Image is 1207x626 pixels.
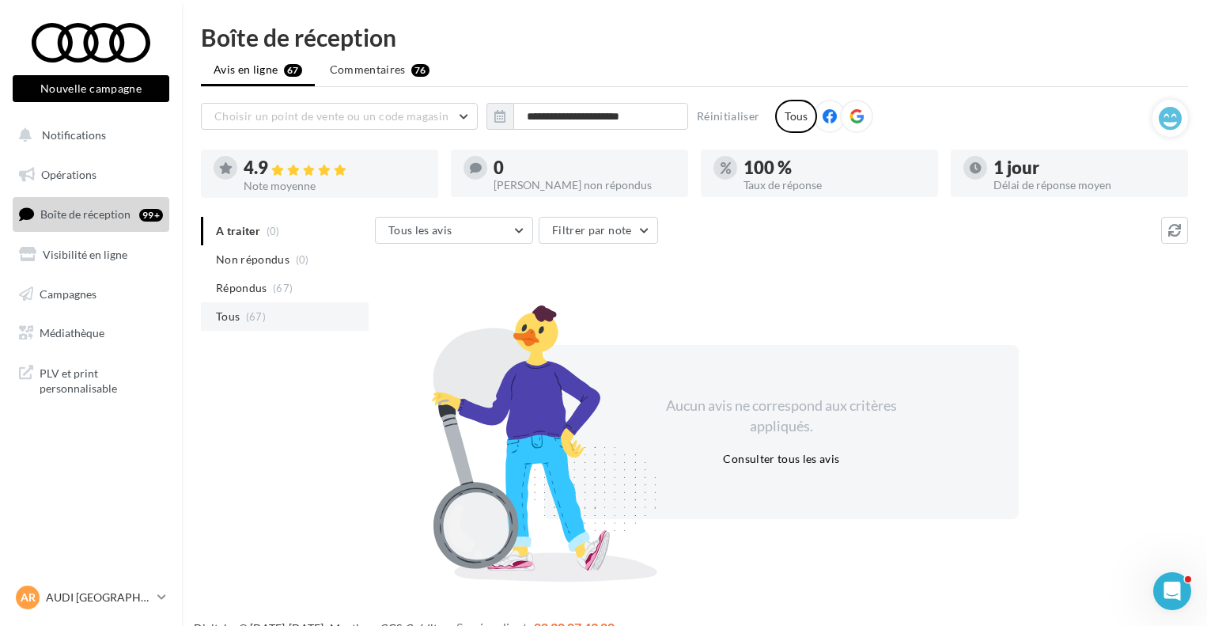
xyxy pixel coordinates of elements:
[775,100,817,133] div: Tous
[691,107,766,126] button: Réinitialiser
[216,309,240,324] span: Tous
[993,180,1175,191] div: Délai de réponse moyen
[46,590,151,605] p: AUDI [GEOGRAPHIC_DATA]
[993,159,1175,176] div: 1 jour
[273,282,293,294] span: (67)
[330,62,406,78] span: Commentaires
[246,310,266,323] span: (67)
[41,168,96,181] span: Opérations
[494,159,675,176] div: 0
[9,238,172,271] a: Visibilité en ligne
[1153,572,1191,610] iframe: Intercom live chat
[388,223,452,237] span: Tous les avis
[42,128,106,142] span: Notifications
[40,207,131,221] span: Boîte de réception
[244,159,426,177] div: 4.9
[645,396,918,436] div: Aucun avis ne correspond aux critères appliqués.
[9,317,172,350] a: Médiathèque
[411,64,429,77] div: 76
[13,75,169,102] button: Nouvelle campagne
[201,103,478,130] button: Choisir un point de vente ou un code magasin
[9,158,172,192] a: Opérations
[9,197,172,231] a: Boîte de réception99+
[40,362,163,396] span: PLV et print personnalisable
[139,209,163,222] div: 99+
[717,450,846,469] button: Consulter tous les avis
[9,119,166,152] button: Notifications
[743,180,925,191] div: Taux de réponse
[21,590,36,605] span: AR
[214,109,448,123] span: Choisir un point de vente ou un code magasin
[40,326,104,340] span: Médiathèque
[216,252,289,267] span: Non répondus
[244,180,426,192] div: Note moyenne
[13,582,169,613] a: AR AUDI [GEOGRAPHIC_DATA]
[216,280,267,296] span: Répondus
[539,217,658,244] button: Filtrer par note
[9,356,172,403] a: PLV et print personnalisable
[9,278,172,311] a: Campagnes
[43,248,127,261] span: Visibilité en ligne
[201,25,1188,49] div: Boîte de réception
[494,180,675,191] div: [PERSON_NAME] non répondus
[296,253,309,266] span: (0)
[743,159,925,176] div: 100 %
[375,217,533,244] button: Tous les avis
[40,286,96,300] span: Campagnes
